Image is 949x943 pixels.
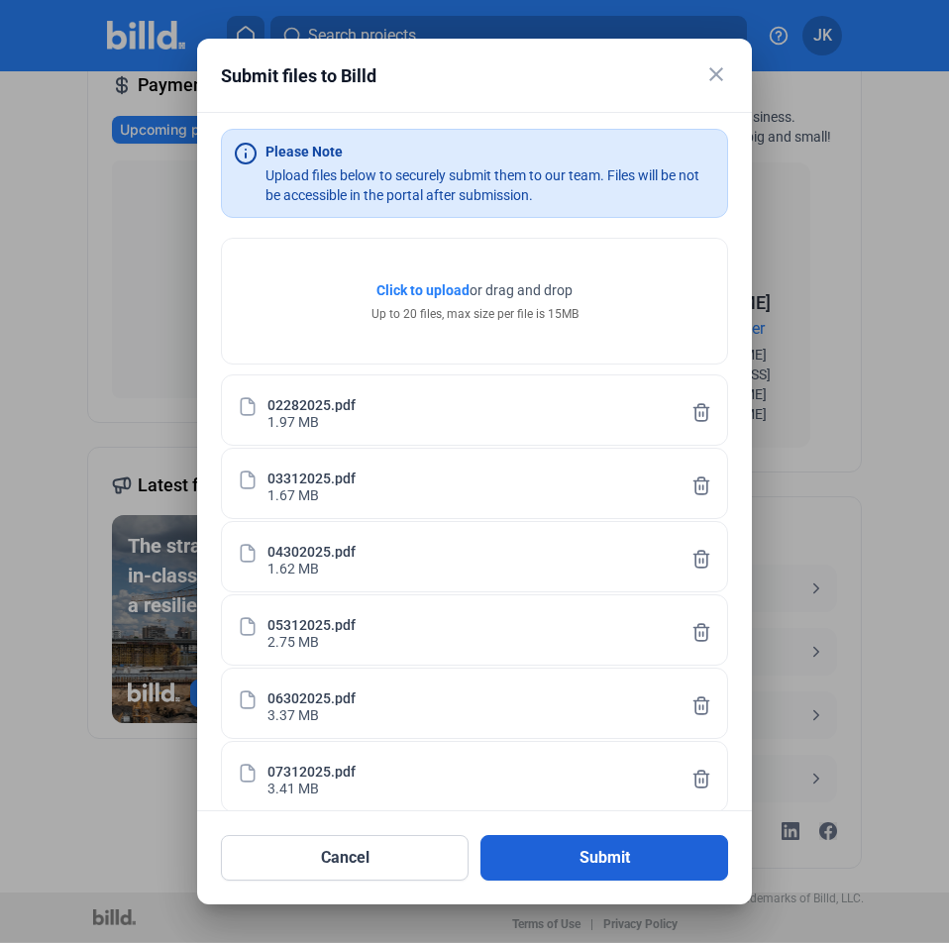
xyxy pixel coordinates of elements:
[267,559,319,576] div: 1.62 MB
[267,542,356,559] div: 04302025.pdf
[376,282,470,298] span: Click to upload
[480,835,728,881] button: Submit
[221,62,679,90] div: Submit files to Billd
[704,62,728,86] mat-icon: close
[267,412,319,429] div: 1.97 MB
[221,835,469,881] button: Cancel
[267,485,319,502] div: 1.67 MB
[267,632,319,649] div: 2.75 MB
[265,165,715,205] div: Upload files below to securely submit them to our team. Files will be not be accessible in the po...
[470,280,573,300] span: or drag and drop
[267,395,356,412] div: 02282025.pdf
[267,705,319,722] div: 3.37 MB
[267,469,356,485] div: 03312025.pdf
[267,762,356,779] div: 07312025.pdf
[267,779,319,795] div: 3.41 MB
[265,142,343,161] div: Please Note
[371,305,579,323] div: Up to 20 files, max size per file is 15MB
[267,615,356,632] div: 05312025.pdf
[267,688,356,705] div: 06302025.pdf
